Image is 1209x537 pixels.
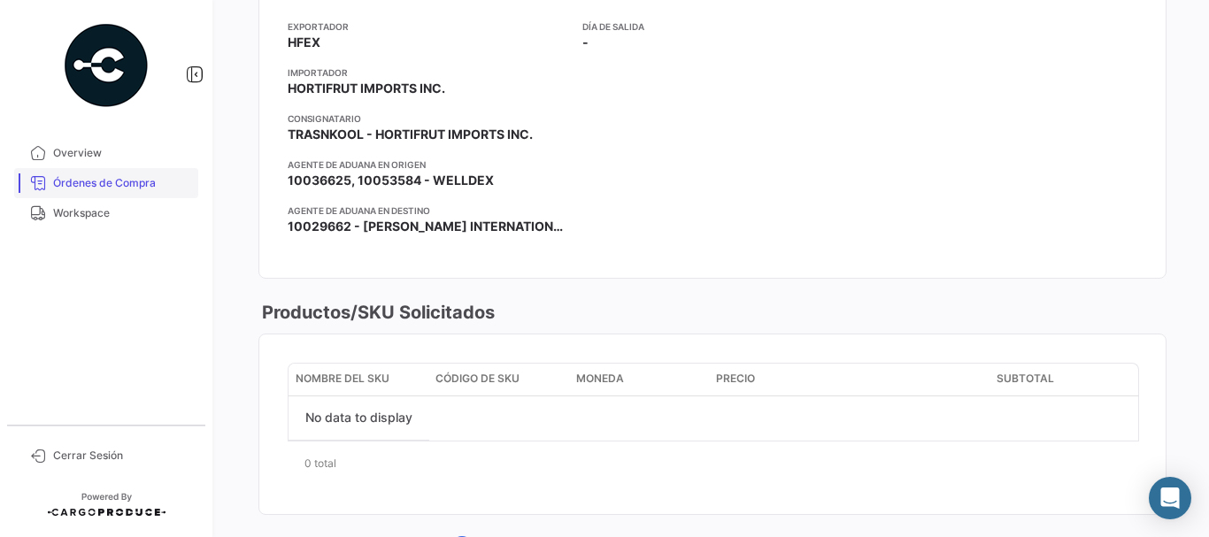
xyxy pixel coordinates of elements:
span: TRASNKOOL - HORTIFRUT IMPORTS INC. [288,126,533,143]
h3: Productos/SKU Solicitados [258,300,495,325]
span: 10036625, 10053584 - WELLDEX [288,172,494,189]
app-card-info-title: Día de Salida [582,19,853,34]
span: Código de SKU [435,371,520,387]
app-card-info-title: Consignatario [288,111,568,126]
span: Moneda [576,371,624,387]
span: - [582,34,589,51]
span: Órdenes de Compra [53,175,191,191]
div: No data to display [289,396,429,441]
datatable-header-cell: Código de SKU [428,364,568,395]
datatable-header-cell: Moneda [569,364,709,395]
span: Nombre del SKU [296,371,389,387]
a: Overview [14,138,198,168]
div: Abrir Intercom Messenger [1149,477,1191,519]
a: Órdenes de Compra [14,168,198,198]
div: 0 total [288,441,1137,486]
span: Cerrar Sesión [53,448,191,464]
app-card-info-title: Importador [288,65,568,80]
span: Subtotal [997,371,1054,387]
span: 10029662 - [PERSON_NAME] INTERNATIONAL [288,218,568,235]
span: Precio [716,371,755,387]
span: HFEX [288,34,320,51]
img: powered-by.png [62,21,150,110]
span: HORTIFRUT IMPORTS INC. [288,80,445,97]
datatable-header-cell: Nombre del SKU [289,364,428,395]
app-card-info-title: Agente de Aduana en Destino [288,203,568,218]
span: Workspace [53,205,191,221]
a: Workspace [14,198,198,228]
app-card-info-title: Agente de Aduana en Origen [288,157,568,172]
span: Overview [53,145,191,161]
app-card-info-title: Exportador [288,19,568,34]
